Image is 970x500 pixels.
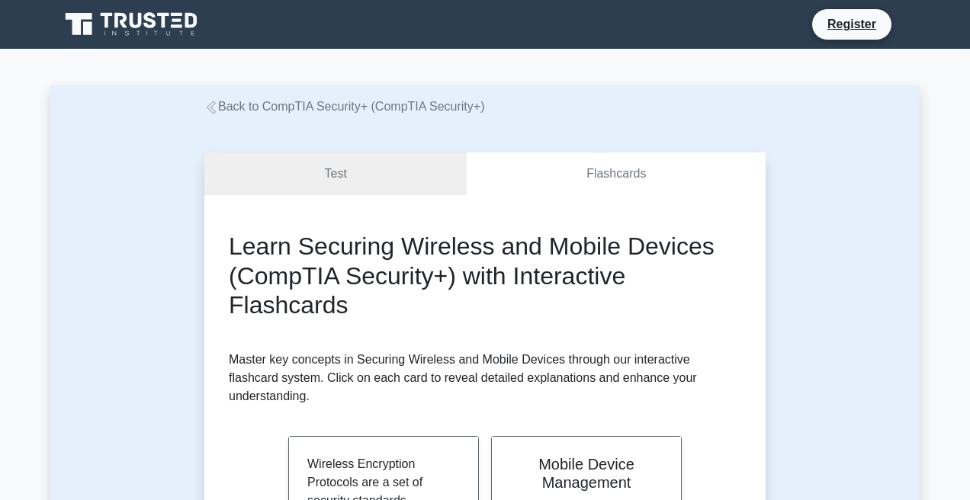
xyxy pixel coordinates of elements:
h2: Mobile Device Management [510,455,663,492]
a: Back to CompTIA Security+ (CompTIA Security+) [204,100,484,113]
a: Flashcards [467,152,766,196]
a: Register [818,14,885,34]
a: Test [204,152,467,196]
h2: Learn Securing Wireless and Mobile Devices (CompTIA Security+) with Interactive Flashcards [229,232,741,319]
p: Master key concepts in Securing Wireless and Mobile Devices through our interactive flashcard sys... [229,351,741,405]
